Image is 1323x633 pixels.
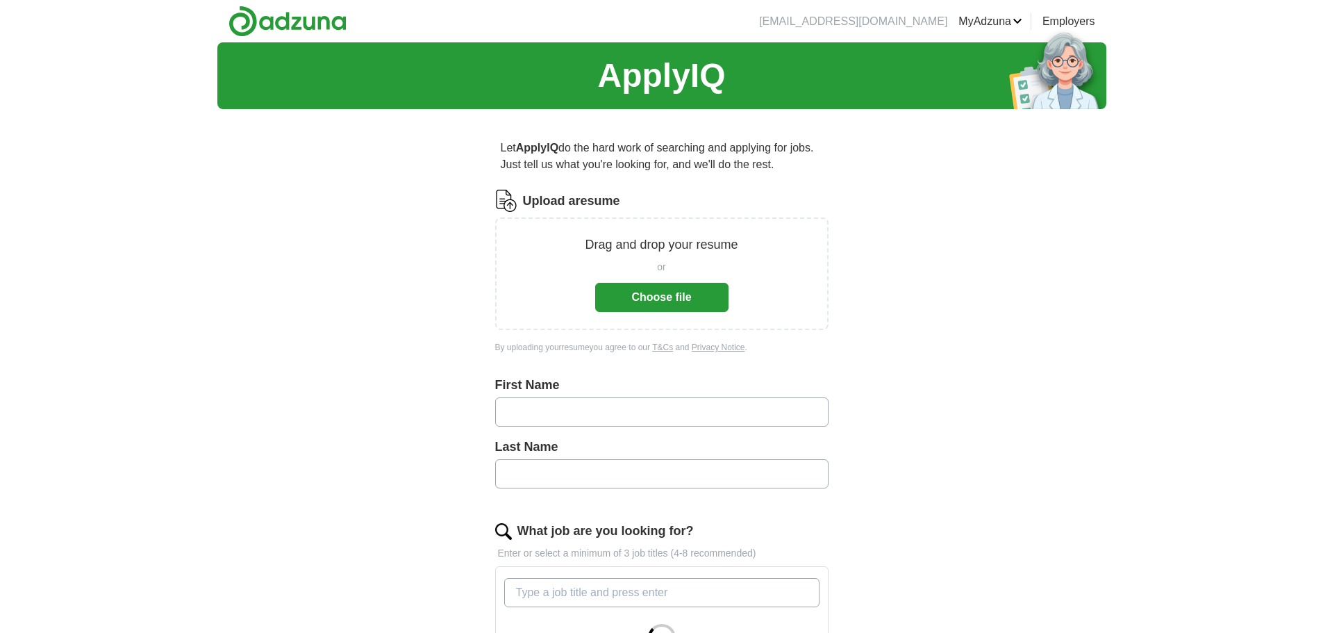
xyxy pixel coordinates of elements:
[517,522,694,541] label: What job are you looking for?
[495,376,829,395] label: First Name
[516,142,558,154] strong: ApplyIQ
[595,283,729,312] button: Choose file
[597,51,725,101] h1: ApplyIQ
[657,260,665,274] span: or
[652,343,673,352] a: T&Cs
[495,341,829,354] div: By uploading your resume you agree to our and .
[958,13,1022,30] a: MyAdzuna
[759,13,947,30] li: [EMAIL_ADDRESS][DOMAIN_NAME]
[1042,13,1095,30] a: Employers
[504,578,819,607] input: Type a job title and press enter
[495,438,829,457] label: Last Name
[692,343,745,352] a: Privacy Notice
[495,523,512,540] img: search.png
[495,134,829,179] p: Let do the hard work of searching and applying for jobs. Just tell us what you're looking for, an...
[495,190,517,212] img: CV Icon
[585,236,738,254] p: Drag and drop your resume
[523,192,620,211] label: Upload a resume
[228,6,347,37] img: Adzuna logo
[495,546,829,561] p: Enter or select a minimum of 3 job titles (4-8 recommended)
